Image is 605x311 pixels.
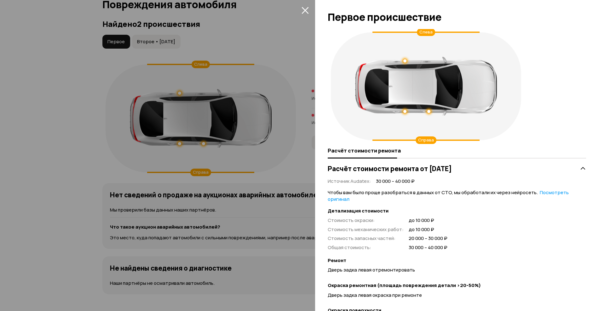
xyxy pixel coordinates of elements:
strong: Ремонт [328,257,586,264]
strong: Детализация стоимости [328,208,586,214]
span: Дверь задка левая отремонтировать [328,266,415,273]
h3: Расчёт стоимости ремонта от [DATE] [328,164,452,173]
span: Общая стоимость : [328,244,371,251]
span: Стоимость окраски : [328,217,375,224]
div: Слева [417,28,435,36]
span: 30 000 – 40 000 ₽ [376,178,415,185]
span: Чтобы вам было проще разобраться в данных от СТО, мы обработали их через нейросеть. [328,189,569,202]
span: Стоимость запасных частей : [328,235,395,242]
span: 20 000 – 30 000 ₽ [409,235,447,242]
div: Справа [416,136,436,144]
span: до 10 000 ₽ [409,217,447,224]
span: Источник Audatex : [328,178,371,184]
strong: Окраска ремонтная (площадь повреждения детали >20-50%) [328,282,586,289]
span: Стоимость механических работ : [328,226,404,233]
span: Дверь задка левая окраска при ремонте [328,292,422,298]
span: 30 000 – 40 000 ₽ [409,244,447,251]
span: Расчёт стоимости ремонта [328,147,401,154]
a: Посмотреть оригинал [328,189,569,202]
button: закрыть [300,5,310,15]
span: до 10 000 ₽ [409,226,447,233]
